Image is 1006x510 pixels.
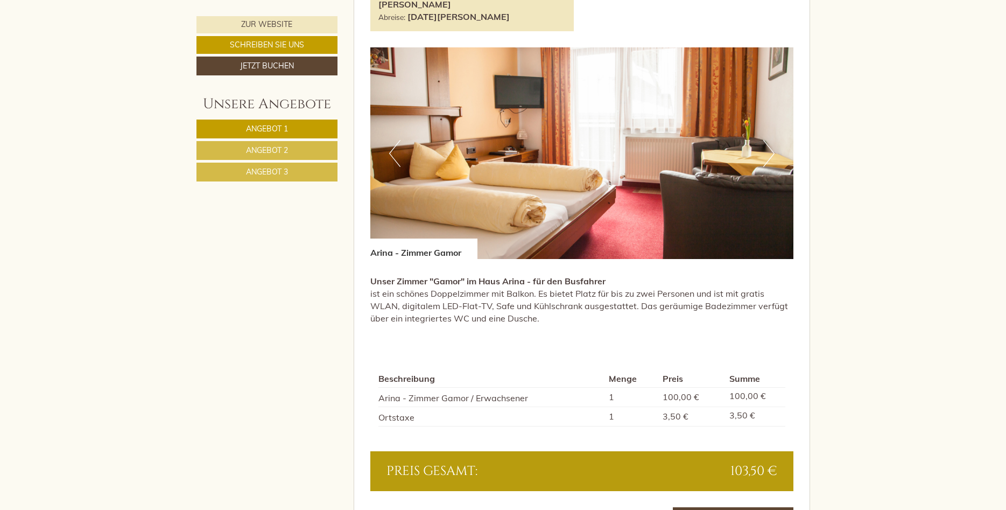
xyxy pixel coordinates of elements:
[725,388,785,407] td: 100,00 €
[730,462,777,480] span: 103,50 €
[763,140,775,167] button: Next
[196,57,337,75] a: Jetzt buchen
[246,167,288,177] span: Angebot 3
[378,407,604,427] td: Ortstaxe
[604,388,658,407] td: 1
[196,16,337,33] a: Zur Website
[407,11,510,22] b: [DATE][PERSON_NAME]
[370,276,606,287] strong: Unser Zimmer "Gamor" im Haus Arina - für den Busfahrer
[378,12,405,22] small: Abreise:
[196,36,337,54] a: Schreiben Sie uns
[370,47,793,259] img: image
[389,140,400,167] button: Previous
[370,239,477,259] div: Arina - Zimmer Gamor
[663,392,699,402] span: 100,00 €
[725,407,785,427] td: 3,50 €
[378,371,604,387] th: Beschreibung
[663,411,688,422] span: 3,50 €
[658,371,724,387] th: Preis
[246,124,288,134] span: Angebot 1
[370,275,793,324] p: ist ein schönes Doppelzimmer mit Balkon. Es bietet Platz für bis zu zwei Personen und ist mit gra...
[196,94,337,114] div: Unsere Angebote
[604,407,658,427] td: 1
[604,371,658,387] th: Menge
[725,371,785,387] th: Summe
[378,462,582,480] div: Preis gesamt:
[378,388,604,407] td: Arina - Zimmer Gamor / Erwachsener
[246,145,288,155] span: Angebot 2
